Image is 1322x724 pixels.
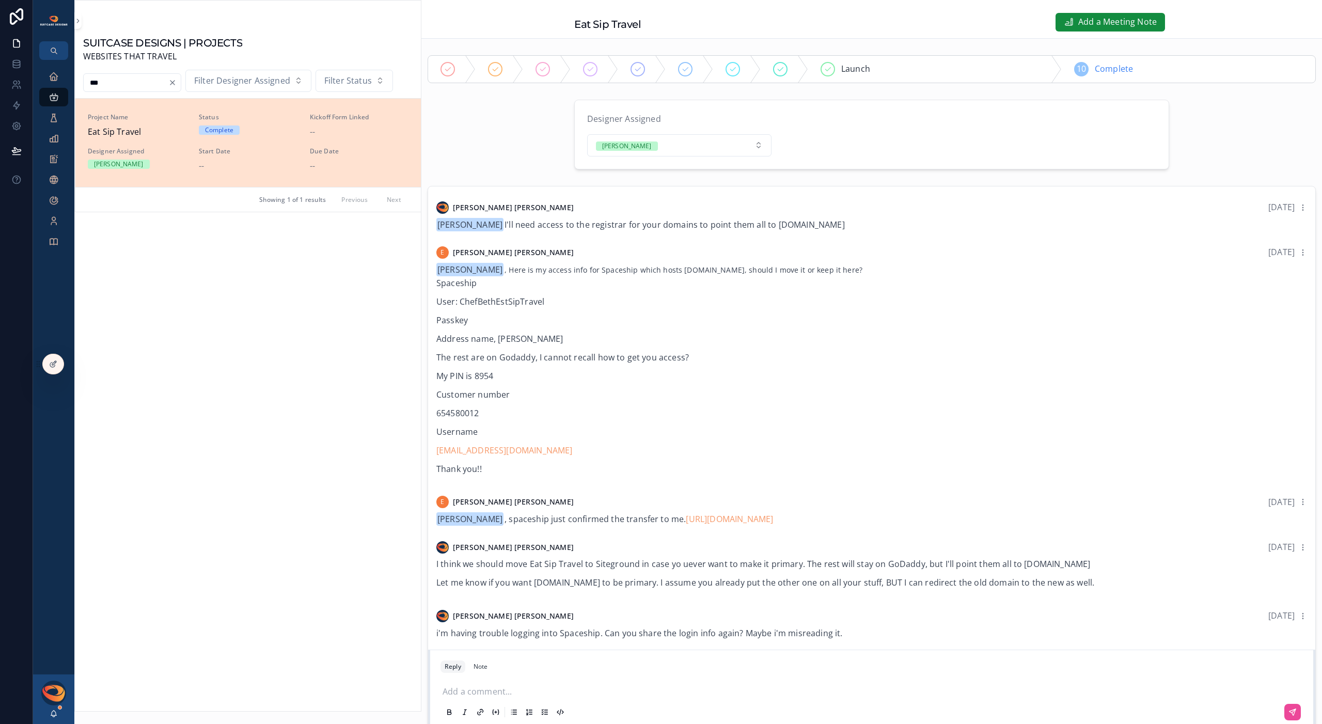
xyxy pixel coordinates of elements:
a: [URL][DOMAIN_NAME] [686,513,773,525]
p: Thank you!! [436,463,1307,475]
h1: Eat Sip Travel [574,17,641,32]
span: Eat Sip Travel [88,125,186,139]
p: Spaceship [436,277,1307,289]
p: User: ChefBethEstSipTravel [436,295,1307,308]
span: [DATE] [1268,201,1295,213]
span: -- [199,160,204,173]
button: Select Button [316,70,393,92]
span: Start Date [199,147,297,155]
p: I think we should move Eat Sip Travel to Siteground in case yo uever want to make it primary. The... [436,558,1307,570]
p: The rest are on Godaddy, I cannot recall how to get you access? [436,351,1307,364]
span: Filter Status [324,74,372,88]
span: [PERSON_NAME] [PERSON_NAME] [453,247,574,258]
a: Project NameEat Sip TravelStatusCompleteKickoff Form Linked--Designer Assigned[PERSON_NAME]Start ... [75,99,421,187]
span: WEBSITES THAT TRAVEL [83,50,242,64]
span: [PERSON_NAME] [436,263,503,276]
span: Due Date [310,147,408,155]
span: Complete [1095,62,1133,76]
span: -- [310,125,315,139]
span: [PERSON_NAME] [PERSON_NAME] [453,611,574,621]
span: Status [199,113,297,121]
p: My PIN is 8954 [436,370,1307,382]
span: Add a Meeting Note [1078,15,1157,29]
span: [PERSON_NAME] [PERSON_NAME] [453,202,574,213]
div: [PERSON_NAME] [602,141,652,151]
span: Kickoff Form Linked [310,113,408,121]
img: App logo [39,15,68,26]
span: E [440,248,444,257]
h1: SUITCASE DESIGNS | PROJECTS [83,36,242,50]
button: Select Button [185,70,311,92]
span: E [440,498,444,506]
span: Launch [841,62,870,76]
span: I'll need access to the registrar for your domains to point them all to [DOMAIN_NAME] [436,219,845,230]
p: Username [436,426,1307,438]
button: Select Button [587,134,772,157]
span: [DATE] [1268,246,1295,258]
span: [PERSON_NAME] [436,512,503,526]
span: Project Name [88,113,186,121]
span: [PERSON_NAME] [436,218,503,231]
div: Complete [205,125,233,135]
span: Designer Assigned [587,113,661,124]
a: [EMAIL_ADDRESS][DOMAIN_NAME] [436,445,572,456]
div: , Here is my access info for Spaceship which hosts [DOMAIN_NAME], should I move it or keep it here? [436,263,1307,475]
button: Note [469,660,492,673]
span: 10 [1077,62,1086,76]
span: Designer Assigned [88,147,186,155]
p: Let me know if you want [DOMAIN_NAME] to be primary. I assume you already put the other one on al... [436,576,1307,589]
span: [DATE] [1268,496,1295,508]
p: Customer number [436,388,1307,401]
button: Clear [168,78,181,87]
button: Add a Meeting Note [1056,13,1165,32]
p: Address name, [PERSON_NAME] [436,333,1307,345]
div: Note [474,663,487,671]
div: scrollable content [33,60,74,264]
p: Passkey [436,314,1307,326]
span: Showing 1 of 1 results [259,196,326,204]
span: [DATE] [1268,610,1295,621]
button: Reply [440,660,465,673]
span: [PERSON_NAME] [PERSON_NAME] [453,497,574,507]
span: -- [310,160,315,173]
span: , spaceship just confirmed the transfer to me. [436,513,773,525]
span: Filter Designer Assigned [194,74,290,88]
div: [PERSON_NAME] [94,160,144,169]
p: 654580012 [436,407,1307,419]
span: [DATE] [1268,541,1295,553]
span: [PERSON_NAME] [PERSON_NAME] [453,542,574,553]
span: i'm having trouble logging into Spaceship. Can you share the login info again? Maybe i'm misreadi... [436,627,842,639]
